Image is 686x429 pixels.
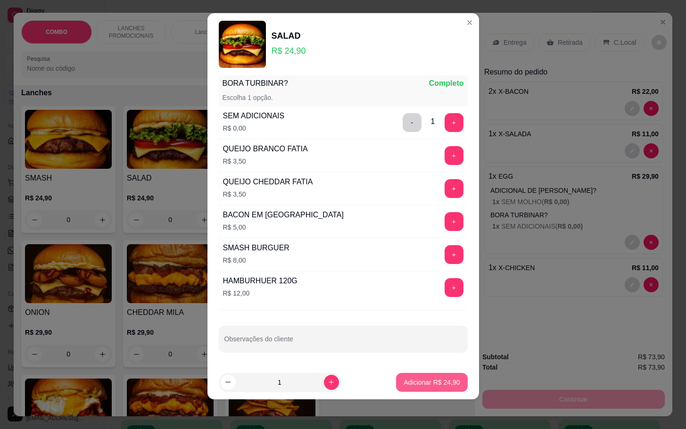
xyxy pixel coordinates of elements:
p: R$ 3,50 [223,190,313,199]
button: decrease-product-quantity [221,375,236,390]
div: BACON EM [GEOGRAPHIC_DATA] [223,209,344,221]
input: Observações do cliente [224,338,462,347]
p: BORA TURBINAR? [223,78,288,89]
p: R$ 12,00 [223,289,298,298]
button: add [445,245,463,264]
button: Adicionar R$ 24,90 [396,373,467,392]
div: SMASH BURGUER [223,242,289,254]
div: HAMBURHUER 120G [223,275,298,287]
button: add [445,212,463,231]
button: Close [462,15,477,30]
p: Completo [429,78,464,89]
div: SALAD [272,29,306,42]
p: R$ 5,00 [223,223,344,232]
div: QUEIJO CHEDDAR FATIA [223,176,313,188]
p: R$ 8,00 [223,256,289,265]
button: add [445,278,463,297]
div: QUEIJO BRANCO FATIA [223,143,308,155]
p: R$ 0,00 [223,124,285,133]
p: R$ 3,50 [223,157,308,166]
button: add [445,146,463,165]
p: R$ 24,90 [272,44,306,58]
button: delete [403,113,422,132]
button: increase-product-quantity [324,375,339,390]
button: add [445,179,463,198]
button: add [445,113,463,132]
p: Adicionar R$ 24,90 [404,378,460,387]
p: Escolha 1 opção. [223,93,273,102]
div: SEM ADICIONAIS [223,110,285,122]
img: product-image [219,21,266,68]
div: 1 [431,116,435,127]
